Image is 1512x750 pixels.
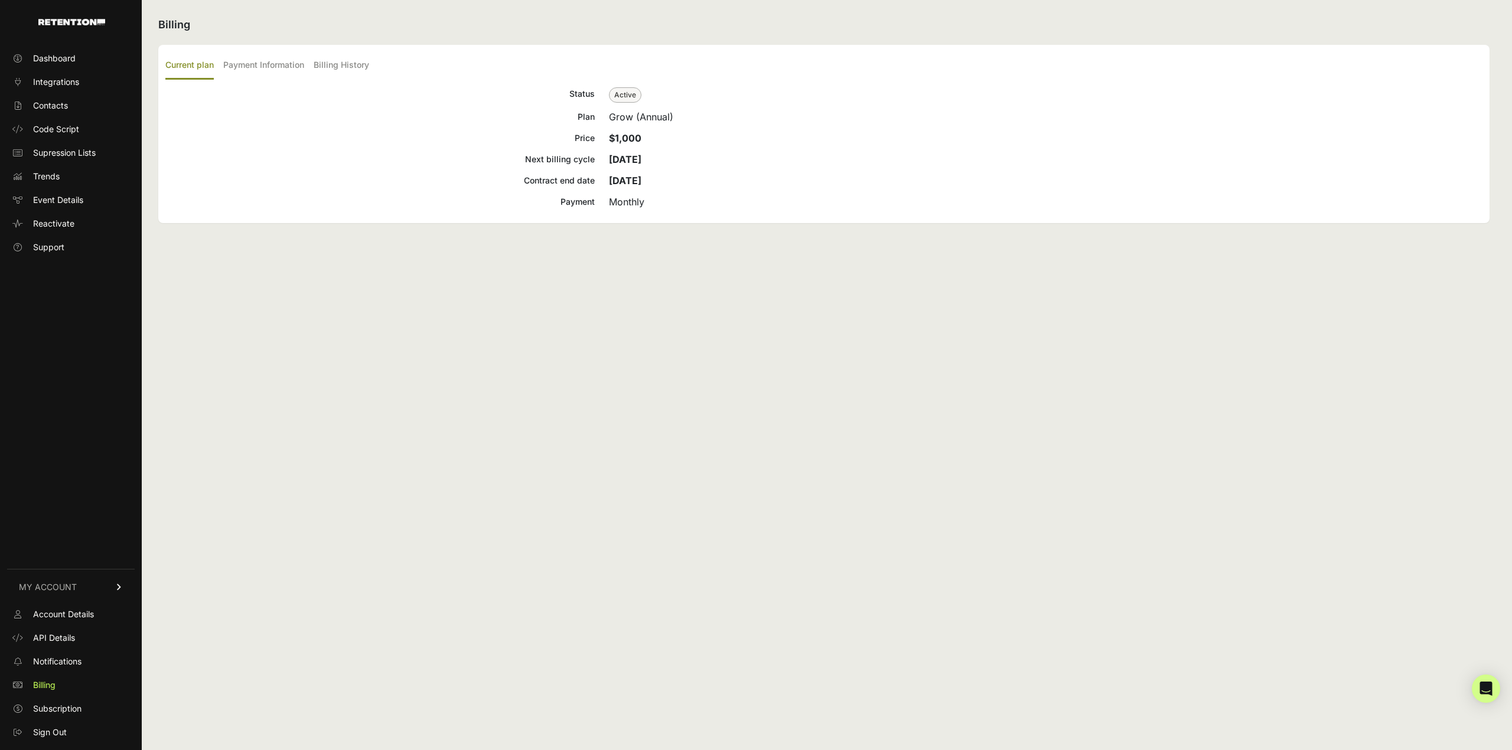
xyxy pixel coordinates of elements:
[7,167,135,186] a: Trends
[7,96,135,115] a: Contacts
[223,52,304,80] label: Payment Information
[7,214,135,233] a: Reactivate
[33,100,68,112] span: Contacts
[7,143,135,162] a: Supression Lists
[165,195,595,209] div: Payment
[158,17,1490,33] h2: Billing
[165,152,595,166] div: Next billing cycle
[38,19,105,25] img: Retention.com
[33,194,83,206] span: Event Details
[165,110,595,124] div: Plan
[33,123,79,135] span: Code Script
[609,110,1482,124] div: Grow (Annual)
[165,52,214,80] label: Current plan
[7,569,135,605] a: MY ACCOUNT
[314,52,369,80] label: Billing History
[33,171,60,182] span: Trends
[7,723,135,742] a: Sign Out
[165,87,595,103] div: Status
[33,656,82,667] span: Notifications
[33,608,94,620] span: Account Details
[33,703,82,715] span: Subscription
[609,132,641,144] strong: $1,000
[33,76,79,88] span: Integrations
[7,699,135,718] a: Subscription
[7,73,135,91] a: Integrations
[1472,674,1500,703] div: Open Intercom Messenger
[609,153,641,165] strong: [DATE]
[7,120,135,139] a: Code Script
[33,147,96,159] span: Supression Lists
[33,241,64,253] span: Support
[33,632,75,644] span: API Details
[165,173,595,188] div: Contract end date
[609,87,641,103] span: Active
[33,726,67,738] span: Sign Out
[33,679,56,691] span: Billing
[165,131,595,145] div: Price
[7,238,135,257] a: Support
[7,605,135,624] a: Account Details
[609,175,641,186] strong: [DATE]
[7,191,135,209] a: Event Details
[33,218,74,230] span: Reactivate
[19,581,77,593] span: MY ACCOUNT
[7,652,135,671] a: Notifications
[609,195,1482,209] div: Monthly
[33,53,76,64] span: Dashboard
[7,628,135,647] a: API Details
[7,676,135,695] a: Billing
[7,49,135,68] a: Dashboard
